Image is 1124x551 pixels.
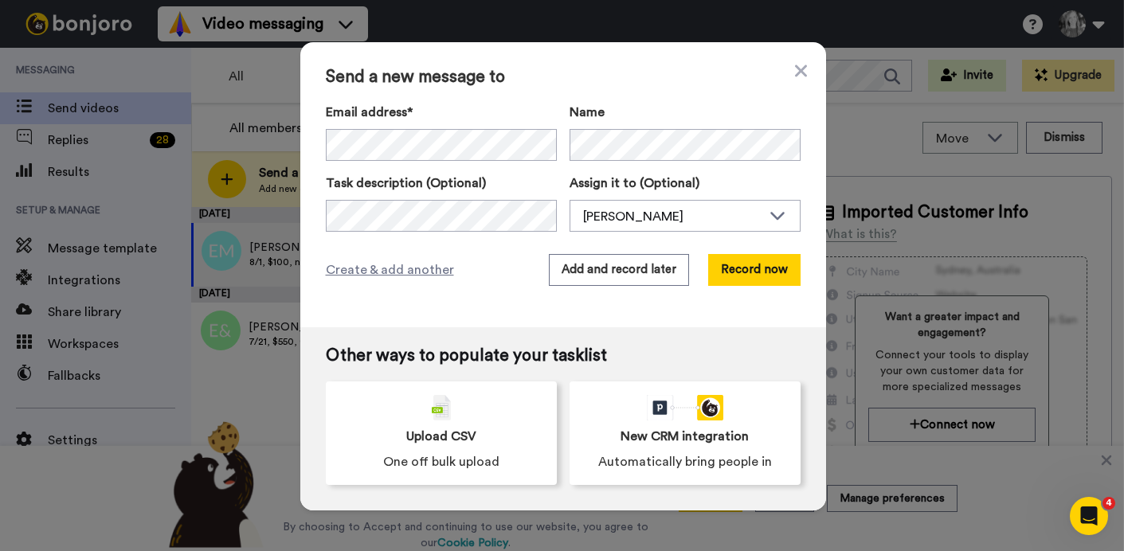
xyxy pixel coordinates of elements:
[406,427,476,446] span: Upload CSV
[647,395,723,420] div: animation
[598,452,772,471] span: Automatically bring people in
[549,254,689,286] button: Add and record later
[570,174,801,193] label: Assign it to (Optional)
[708,254,801,286] button: Record now
[432,395,451,420] img: csv-grey.png
[326,68,801,87] span: Send a new message to
[326,174,557,193] label: Task description (Optional)
[583,207,762,226] div: [PERSON_NAME]
[383,452,499,471] span: One off bulk upload
[1102,497,1115,510] span: 4
[326,346,801,365] span: Other ways to populate your tasklist
[570,103,605,122] span: Name
[326,260,454,279] span: Create & add another
[621,427,749,446] span: New CRM integration
[1070,497,1108,535] iframe: Intercom live chat
[326,103,557,122] label: Email address*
